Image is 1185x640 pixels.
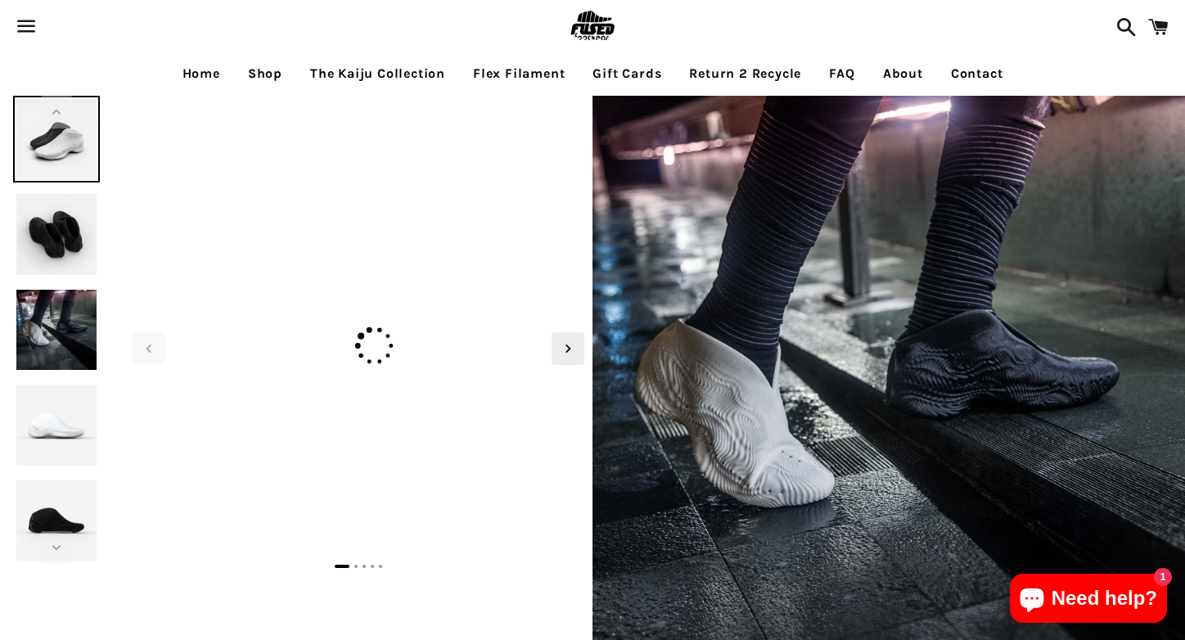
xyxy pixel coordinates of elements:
[335,565,349,568] span: Go to slide 1
[677,53,813,94] a: Return 2 Recycle
[13,286,100,373] img: [3D printed Shoes] - lightweight custom 3dprinted shoes sneakers sandals fused footwear
[124,104,592,110] img: [3D printed Shoes] - lightweight custom 3dprinted shoes sneakers sandals fused footwear
[298,53,457,94] a: The Kaiju Collection
[580,53,674,94] a: Gift Cards
[133,332,165,365] div: Previous slide
[871,53,935,94] a: About
[13,381,100,468] img: [3D printed Shoes] - lightweight custom 3dprinted shoes sneakers sandals fused footwear
[379,565,382,568] span: Go to slide 5
[939,53,1016,94] a: Contact
[170,53,232,94] a: Home
[363,565,366,568] span: Go to slide 3
[236,53,295,94] a: Shop
[371,565,374,568] span: Go to slide 4
[817,53,867,94] a: FAQ
[1005,574,1172,627] inbox-online-store-chat: Shopify online store chat
[552,332,584,365] div: Next slide
[354,565,358,568] span: Go to slide 2
[461,53,577,94] a: Flex Filament
[13,477,100,564] img: [3D printed Shoes] - lightweight custom 3dprinted shoes sneakers sandals fused footwear
[13,191,100,277] img: [3D printed Shoes] - lightweight custom 3dprinted shoes sneakers sandals fused footwear
[13,96,100,183] img: [3D printed Shoes] - lightweight custom 3dprinted shoes sneakers sandals fused footwear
